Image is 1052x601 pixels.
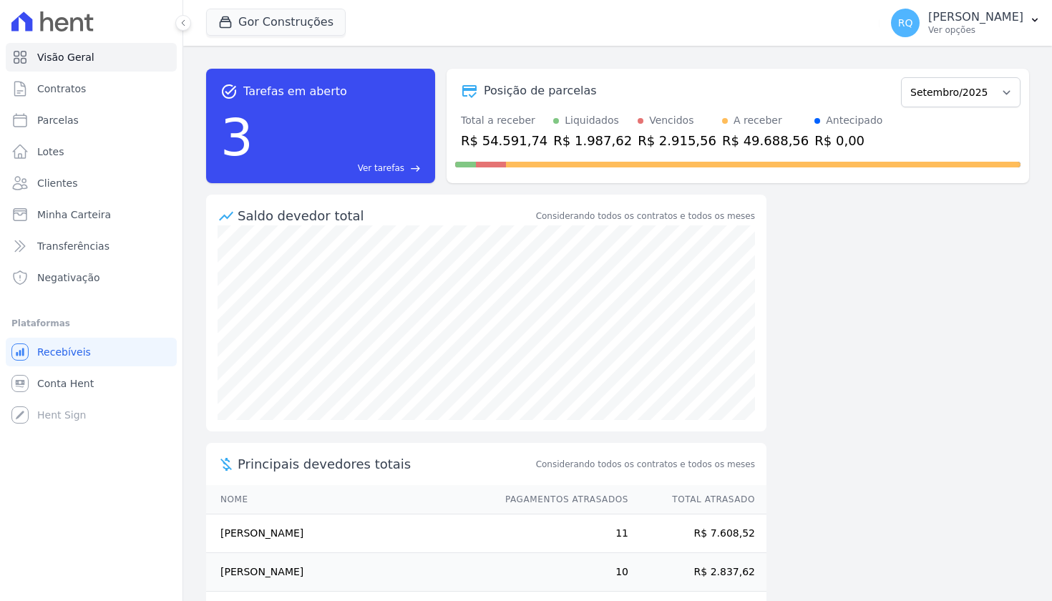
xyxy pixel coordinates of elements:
[6,43,177,72] a: Visão Geral
[206,9,346,36] button: Gor Construções
[259,162,421,175] a: Ver tarefas east
[722,131,809,150] div: R$ 49.688,56
[6,369,177,398] a: Conta Hent
[220,83,238,100] span: task_alt
[492,514,629,553] td: 11
[37,82,86,96] span: Contratos
[6,338,177,366] a: Recebíveis
[638,131,716,150] div: R$ 2.915,56
[6,200,177,229] a: Minha Carteira
[37,345,91,359] span: Recebíveis
[734,113,782,128] div: A receber
[6,106,177,135] a: Parcelas
[492,553,629,592] td: 10
[238,206,533,225] div: Saldo devedor total
[492,485,629,514] th: Pagamentos Atrasados
[649,113,693,128] div: Vencidos
[461,113,547,128] div: Total a receber
[928,24,1023,36] p: Ver opções
[206,553,492,592] td: [PERSON_NAME]
[565,113,619,128] div: Liquidados
[629,485,766,514] th: Total Atrasado
[6,232,177,260] a: Transferências
[37,50,94,64] span: Visão Geral
[37,176,77,190] span: Clientes
[6,74,177,103] a: Contratos
[206,485,492,514] th: Nome
[536,458,755,471] span: Considerando todos os contratos e todos os meses
[553,131,632,150] div: R$ 1.987,62
[410,163,421,174] span: east
[629,553,766,592] td: R$ 2.837,62
[358,162,404,175] span: Ver tarefas
[461,131,547,150] div: R$ 54.591,74
[37,145,64,159] span: Lotes
[928,10,1023,24] p: [PERSON_NAME]
[37,207,111,222] span: Minha Carteira
[880,3,1052,43] button: RQ [PERSON_NAME] Ver opções
[11,315,171,332] div: Plataformas
[826,113,882,128] div: Antecipado
[536,210,755,223] div: Considerando todos os contratos e todos os meses
[206,514,492,553] td: [PERSON_NAME]
[243,83,347,100] span: Tarefas em aberto
[484,82,597,99] div: Posição de parcelas
[238,454,533,474] span: Principais devedores totais
[37,270,100,285] span: Negativação
[6,169,177,197] a: Clientes
[37,376,94,391] span: Conta Hent
[37,113,79,127] span: Parcelas
[6,137,177,166] a: Lotes
[814,131,882,150] div: R$ 0,00
[629,514,766,553] td: R$ 7.608,52
[898,18,913,28] span: RQ
[6,263,177,292] a: Negativação
[220,100,253,175] div: 3
[37,239,109,253] span: Transferências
